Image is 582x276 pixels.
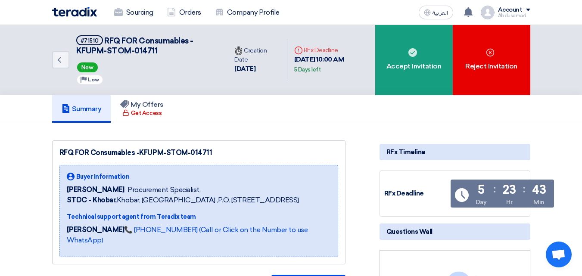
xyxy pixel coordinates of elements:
[208,3,286,22] a: Company Profile
[88,77,99,83] span: Low
[523,181,525,197] div: :
[234,46,280,64] div: Creation Date
[476,198,487,207] div: Day
[76,35,218,56] h5: RFQ FOR Consumables -KFUPM-STOM-014711
[67,195,299,205] span: Khobar, [GEOGRAPHIC_DATA] ,P.O. [STREET_ADDRESS]
[419,6,453,19] button: العربية
[453,25,530,95] div: Reject Invitation
[67,226,124,234] strong: [PERSON_NAME]
[532,184,546,196] div: 43
[62,105,102,113] h5: Summary
[503,184,516,196] div: 23
[498,13,530,18] div: Abdusamad
[120,100,164,109] h5: My Offers
[384,189,449,198] div: RFx Deadline
[380,144,530,160] div: RFx Timeline
[76,172,130,181] span: Buyer Information
[76,36,193,56] span: RFQ FOR Consumables -KFUPM-STOM-014711
[52,7,97,17] img: Teradix logo
[234,64,280,74] div: [DATE]
[481,6,495,19] img: profile_test.png
[81,38,99,43] div: #71510
[506,198,512,207] div: Hr
[294,46,368,55] div: RFx Deadline
[433,10,448,16] span: العربية
[546,242,572,267] div: Open chat
[77,62,98,72] span: New
[478,184,485,196] div: 5
[128,185,200,195] span: Procurement Specialist,
[294,55,368,74] div: [DATE] 10:00 AM
[533,198,545,207] div: Min
[386,227,433,236] span: Questions Wall
[160,3,208,22] a: Orders
[111,95,173,123] a: My Offers Get Access
[67,196,117,204] b: STDC - Khobar,
[122,109,162,118] div: Get Access
[67,226,308,244] a: 📞 [PHONE_NUMBER] (Call or Click on the Number to use WhatsApp)
[498,6,523,14] div: Account
[107,3,160,22] a: Sourcing
[67,212,331,221] div: Technical support agent from Teradix team
[375,25,453,95] div: Accept Invitation
[494,181,496,197] div: :
[52,95,111,123] a: Summary
[59,148,338,158] div: RFQ FOR Consumables -KFUPM-STOM-014711
[294,65,321,74] div: 5 Days left
[67,185,124,195] span: [PERSON_NAME]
